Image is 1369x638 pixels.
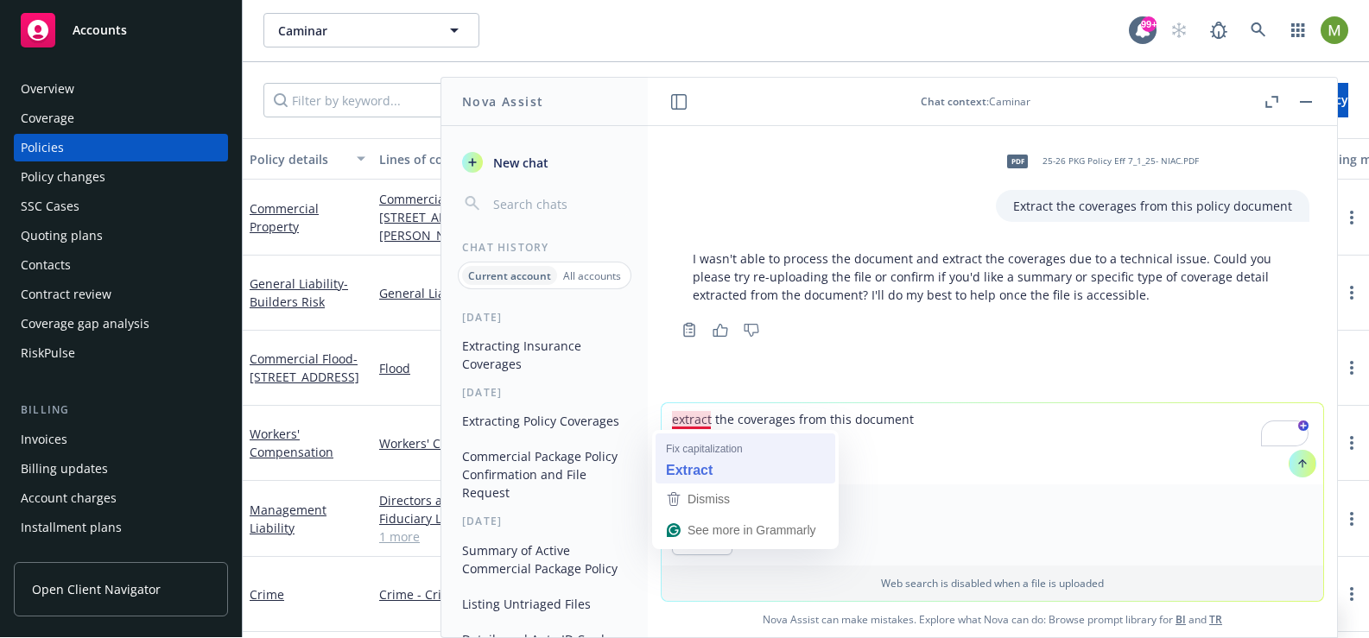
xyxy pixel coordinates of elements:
div: Contract review [21,281,111,308]
a: Directors and Officers [379,491,581,509]
a: Billing updates [14,455,228,483]
a: Commercial Property [250,200,319,235]
button: Extracting Insurance Coverages [455,332,634,378]
a: Start snowing [1162,13,1196,47]
a: Account charges [14,484,228,512]
button: Policy details [243,138,372,180]
div: 99+ [1141,16,1157,32]
a: more [1341,433,1362,453]
div: SSC Cases [21,193,79,220]
a: Workers' Compensation [250,426,333,460]
button: Thumbs down [738,318,765,342]
p: I wasn't able to process the document and extract the coverages due to a technical issue. Could y... [693,250,1292,304]
a: Commercial Property - Property - [STREET_ADDRESS][PERSON_NAME] [379,190,581,244]
a: Fiduciary Liability [379,509,581,527]
a: Switch app [1281,13,1315,47]
a: Commercial Flood [250,351,359,385]
a: Installment plans [14,514,228,541]
div: : Caminar [689,94,1261,109]
div: Billing updates [21,455,108,483]
span: Accounts [73,23,127,37]
a: General Liability [250,275,348,310]
a: Management Liability [250,502,326,536]
span: Caminar [278,22,428,40]
p: Web search is disabled when a file is uploaded [672,576,1313,591]
a: Report a Bug [1201,13,1236,47]
svg: Copy to clipboard [681,322,697,338]
p: All accounts [563,268,621,283]
a: Invoices [14,426,228,453]
span: 25-26 PKG Policy Eff 7_1_25- NIAC.PDF [1043,155,1199,167]
div: [DATE] [441,385,648,400]
a: Policies [14,134,228,161]
a: BI [1176,612,1186,627]
img: photo [1321,16,1348,44]
span: Nova Assist can make mistakes. Explore what Nova can do: Browse prompt library for and [655,602,1330,637]
div: Invoices [21,426,67,453]
button: Listing Untriaged Files [455,590,634,618]
div: Policy changes [21,163,105,191]
a: Crime [250,586,284,603]
div: Installment plans [21,514,122,541]
a: RiskPulse [14,339,228,367]
a: Accounts [14,6,228,54]
a: Coverage gap analysis [14,310,228,338]
a: TR [1209,612,1222,627]
a: Contract review [14,281,228,308]
div: Policies [21,134,64,161]
a: more [1341,584,1362,604]
a: more [1341,509,1362,529]
p: Extract the coverages from this policy document [1013,197,1292,215]
button: Commercial Package Policy Confirmation and File Request [455,442,634,507]
div: [DATE] [441,310,648,325]
h1: Nova Assist [462,92,543,111]
div: [DATE] [441,514,648,528]
a: General Liability [379,284,581,302]
button: Caminar [263,13,479,47]
a: Quoting plans [14,222,228,250]
div: PDF25-26 PKG Policy Eff 7_1_25- NIAC.PDF [996,140,1202,183]
a: Search [1241,13,1276,47]
div: Lines of coverage [379,150,562,168]
a: Policy changes [14,163,228,191]
span: Chat context [921,94,986,109]
a: Workers' Compensation [379,434,581,452]
a: more [1341,282,1362,303]
div: Coverage [21,104,74,132]
a: 1 more [379,527,581,546]
div: Coverage gap analysis [21,310,149,338]
div: Chat History [441,240,648,255]
a: Crime - Crime Bond [379,585,581,603]
div: Policy details [250,150,346,168]
span: New chat [490,154,548,172]
input: Filter by keyword... [263,83,562,117]
span: Open Client Navigator [32,580,161,598]
a: Flood [379,359,581,377]
span: PDF [1007,155,1028,167]
div: Quoting plans [21,222,103,250]
a: Contacts [14,251,228,279]
p: Current account [468,268,551,283]
button: Summary of Active Commercial Package Policy [455,536,634,583]
button: Lines of coverage [372,138,588,180]
button: Extracting Policy Coverages [455,407,634,435]
div: Overview [21,75,74,103]
a: Overview [14,75,228,103]
button: New chat [455,147,634,178]
div: Account charges [21,484,117,512]
a: SSC Cases [14,193,228,220]
div: Billing [14,401,228,419]
div: RiskPulse [21,339,75,367]
a: more [1341,357,1362,378]
input: Search chats [490,192,627,216]
textarea: To enrich screen reader interactions, please activate Accessibility in Grammarly extension settings [662,403,1323,484]
a: Coverage [14,104,228,132]
a: more [1341,207,1362,228]
div: Contacts [21,251,71,279]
